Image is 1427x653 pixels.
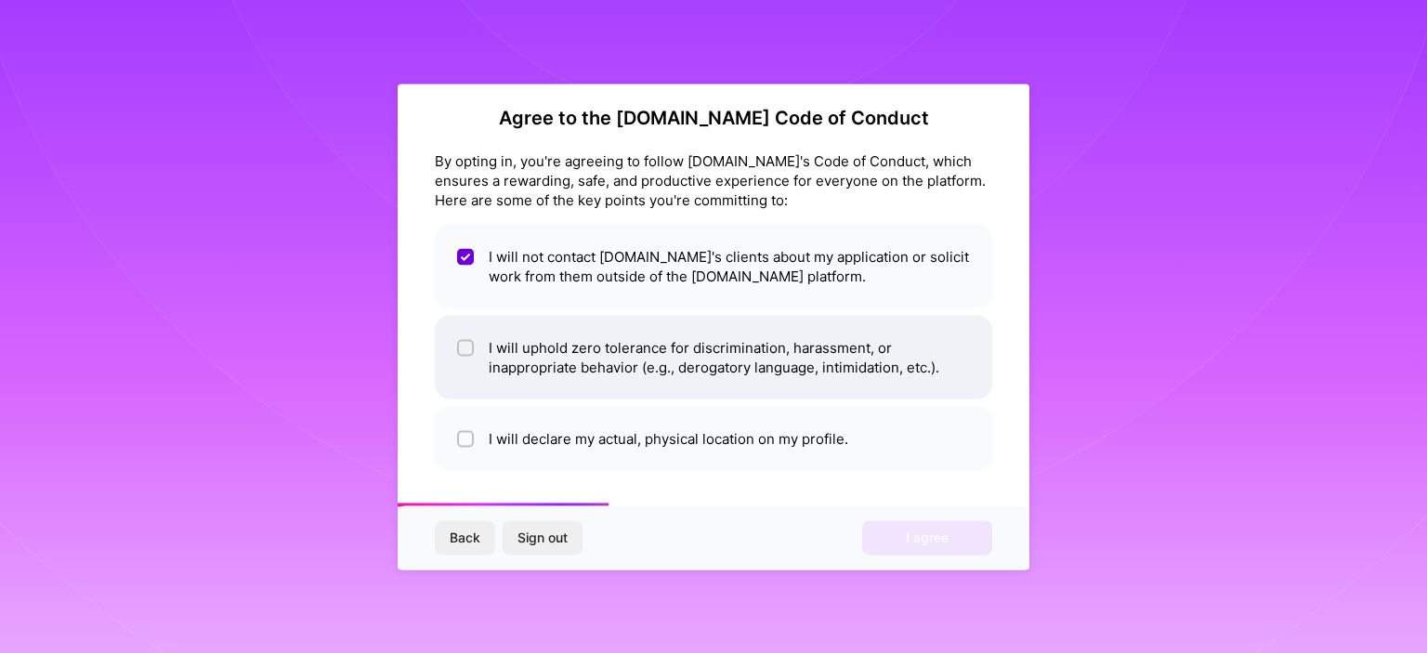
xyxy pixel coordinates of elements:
li: I will not contact [DOMAIN_NAME]'s clients about my application or solicit work from them outside... [435,224,992,307]
li: I will declare my actual, physical location on my profile. [435,406,992,470]
span: Sign out [517,529,568,547]
button: Back [435,521,495,555]
span: Back [450,529,480,547]
h2: Agree to the [DOMAIN_NAME] Code of Conduct [435,106,992,128]
li: I will uphold zero tolerance for discrimination, harassment, or inappropriate behavior (e.g., der... [435,315,992,398]
button: Sign out [503,521,583,555]
div: By opting in, you're agreeing to follow [DOMAIN_NAME]'s Code of Conduct, which ensures a rewardin... [435,150,992,209]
